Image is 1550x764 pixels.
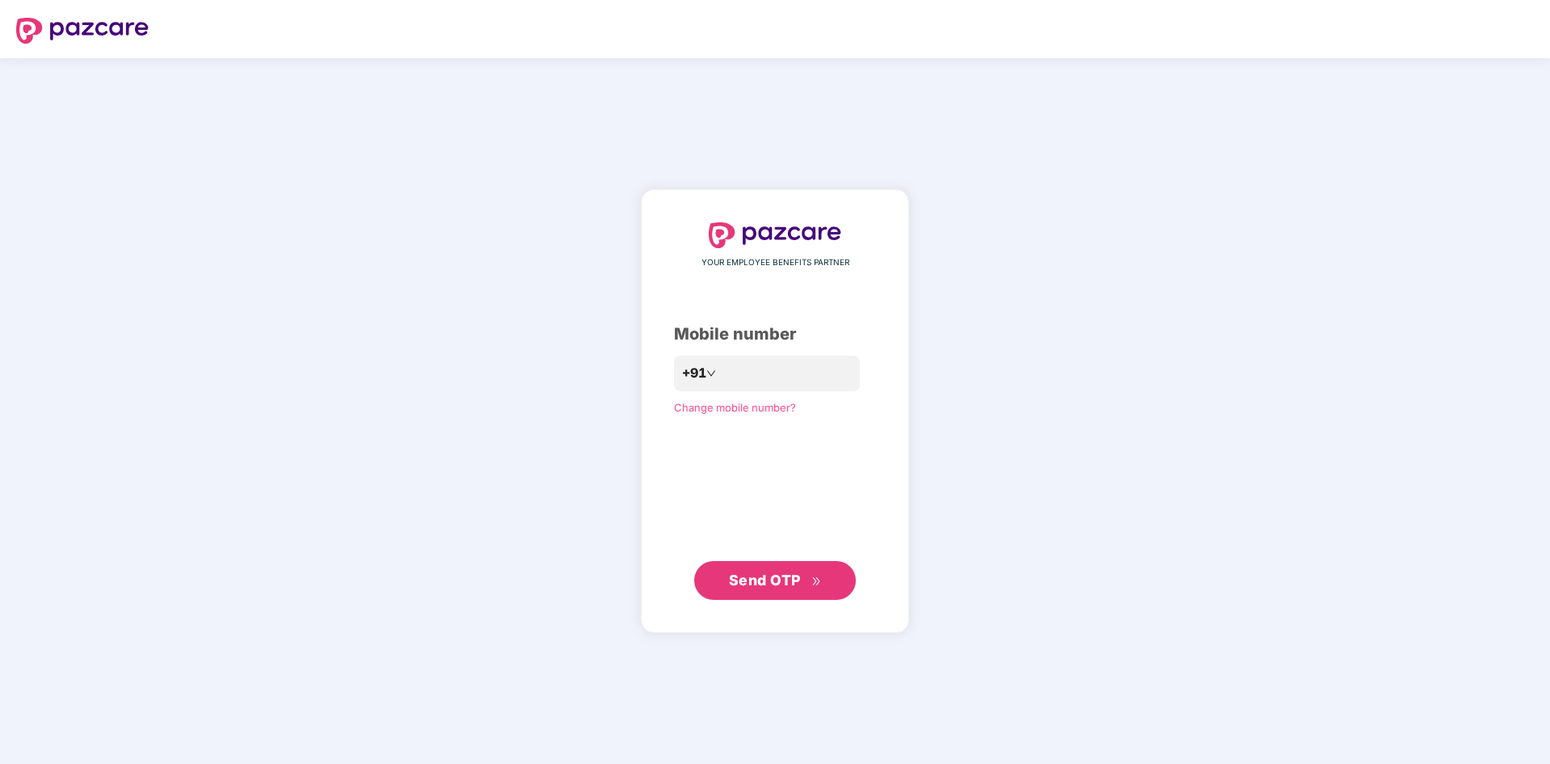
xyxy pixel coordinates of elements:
[706,369,716,378] span: down
[729,572,801,589] span: Send OTP
[694,561,856,600] button: Send OTPdouble-right
[682,363,706,383] span: +91
[16,18,149,44] img: logo
[701,256,849,269] span: YOUR EMPLOYEE BENEFITS PARTNER
[674,322,876,347] div: Mobile number
[674,401,796,414] a: Change mobile number?
[709,222,841,248] img: logo
[811,576,822,587] span: double-right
